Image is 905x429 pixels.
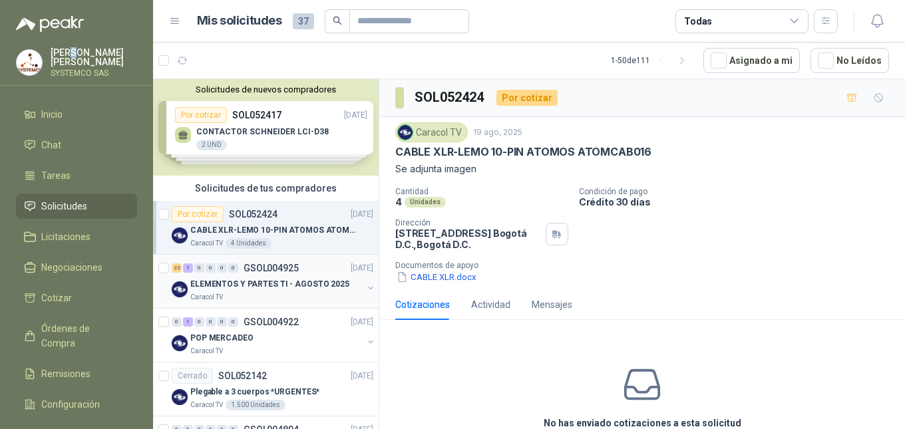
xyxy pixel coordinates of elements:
p: SOL052142 [218,371,267,380]
div: 0 [194,263,204,273]
p: GSOL004922 [244,317,299,327]
div: Cotizaciones [395,297,450,312]
span: Inicio [41,107,63,122]
div: 1 [183,317,193,327]
div: Solicitudes de tus compradores [153,176,379,201]
p: SYSTEMCO SAS [51,69,137,77]
p: CABLE XLR-LEMO 10-PIN ATOMOS ATOMCAB016 [190,224,356,237]
p: Se adjunta imagen [395,162,889,176]
img: Company Logo [172,227,188,243]
div: 1.500 Unidades [226,400,285,410]
span: Remisiones [41,366,90,381]
div: 1 [183,263,193,273]
p: Documentos de apoyo [395,261,900,270]
p: Cantidad [395,187,568,196]
div: Mensajes [532,297,572,312]
span: Negociaciones [41,260,102,275]
div: 0 [228,263,238,273]
div: Solicitudes de nuevos compradoresPor cotizarSOL052417[DATE] CONTACTOR SCHNEIDER LCI-D382 UNDPor c... [153,79,379,176]
a: Cotizar [16,285,137,311]
a: Tareas [16,163,137,188]
span: Solicitudes [41,199,87,214]
img: Company Logo [17,50,42,75]
a: Licitaciones [16,224,137,249]
p: Caracol TV [190,400,223,410]
p: POP MERCADEO [190,332,254,345]
a: Chat [16,132,137,158]
span: Cotizar [41,291,72,305]
button: CABLE XLR.docx [395,270,478,284]
div: 0 [206,263,216,273]
h1: Mis solicitudes [197,11,282,31]
p: Caracol TV [190,346,223,357]
span: Tareas [41,168,71,183]
span: Chat [41,138,61,152]
p: Caracol TV [190,292,223,303]
div: 0 [217,317,227,327]
div: 0 [228,317,238,327]
p: Plegable a 3 cuerpos *URGENTES* [190,386,319,398]
button: Asignado a mi [703,48,800,73]
a: Órdenes de Compra [16,316,137,356]
span: Licitaciones [41,229,90,244]
div: 22 [172,263,182,273]
div: Por cotizar [496,90,558,106]
a: Configuración [16,392,137,417]
p: SOL052424 [229,210,277,219]
div: Actividad [471,297,510,312]
p: [DATE] [351,208,373,221]
img: Company Logo [172,335,188,351]
div: 0 [217,263,227,273]
div: 4 Unidades [226,238,271,249]
a: 0 1 0 0 0 0 GSOL004922[DATE] Company LogoPOP MERCADEOCaracol TV [172,314,376,357]
img: Company Logo [398,125,413,140]
span: Órdenes de Compra [41,321,124,351]
img: Logo peakr [16,16,84,32]
img: Company Logo [172,389,188,405]
div: Todas [684,14,712,29]
p: [DATE] [351,262,373,275]
p: [DATE] [351,316,373,329]
button: Solicitudes de nuevos compradores [158,84,373,94]
a: Remisiones [16,361,137,386]
a: Por cotizarSOL052424[DATE] Company LogoCABLE XLR-LEMO 10-PIN ATOMOS ATOMCAB016Caracol TV4 Unidades [153,201,379,255]
img: Company Logo [172,281,188,297]
a: 22 1 0 0 0 0 GSOL004925[DATE] Company LogoELEMENTOS Y PARTES TI - AGOSTO 2025Caracol TV [172,260,376,303]
div: 0 [206,317,216,327]
span: search [333,16,342,25]
p: Caracol TV [190,238,223,249]
div: Unidades [405,197,446,208]
div: 0 [194,317,204,327]
p: GSOL004925 [244,263,299,273]
p: [STREET_ADDRESS] Bogotá D.C. , Bogotá D.C. [395,227,540,250]
p: [DATE] [351,370,373,382]
p: Condición de pago [579,187,900,196]
p: 19 ago, 2025 [473,126,522,139]
p: 4 [395,196,402,208]
span: Configuración [41,397,100,412]
div: Cerrado [172,368,213,384]
button: No Leídos [811,48,889,73]
div: 0 [172,317,182,327]
p: CABLE XLR-LEMO 10-PIN ATOMOS ATOMCAB016 [395,145,651,159]
a: Inicio [16,102,137,127]
span: 37 [293,13,314,29]
p: Dirección [395,218,540,227]
p: ELEMENTOS Y PARTES TI - AGOSTO 2025 [190,278,349,291]
div: Caracol TV [395,122,468,142]
a: CerradoSOL052142[DATE] Company LogoPlegable a 3 cuerpos *URGENTES*Caracol TV1.500 Unidades [153,362,379,416]
a: Solicitudes [16,194,137,219]
div: Por cotizar [172,206,224,222]
p: Crédito 30 días [579,196,900,208]
a: Negociaciones [16,255,137,280]
h3: SOL052424 [415,87,486,108]
p: [PERSON_NAME] [PERSON_NAME] [51,48,137,67]
div: 1 - 50 de 111 [611,50,693,71]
